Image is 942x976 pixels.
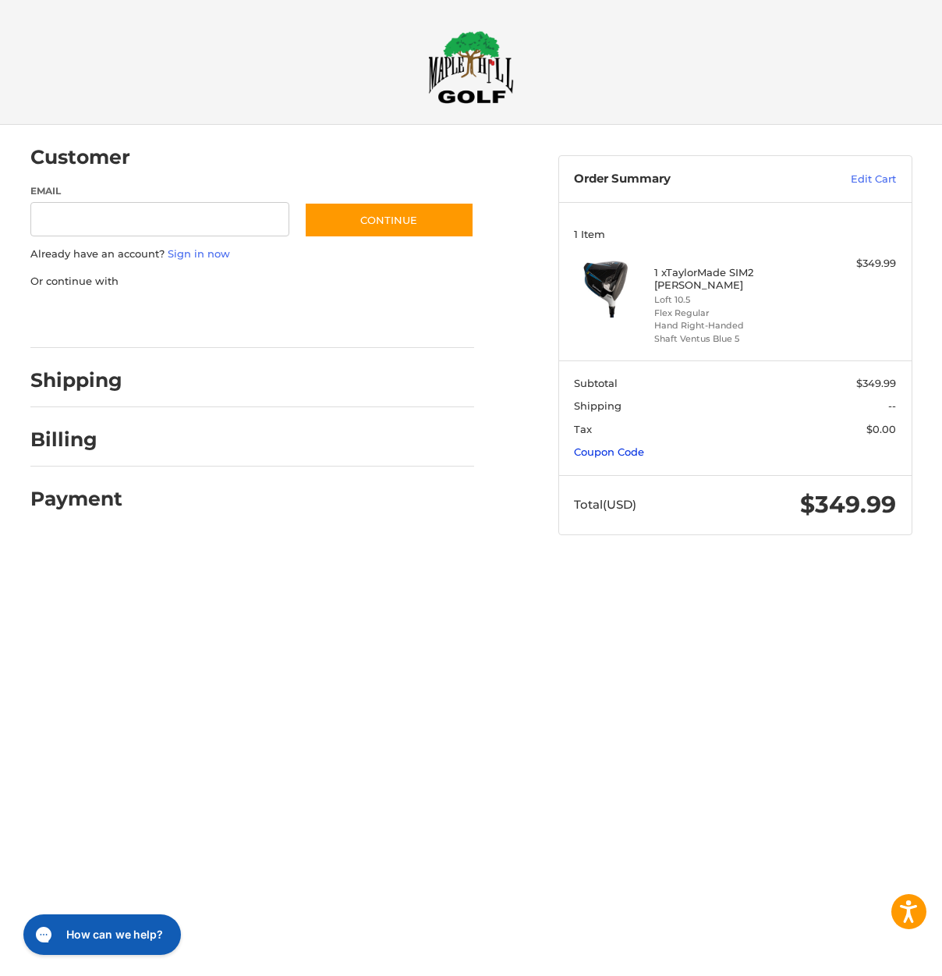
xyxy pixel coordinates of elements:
span: $349.99 [856,377,896,389]
h4: 1 x TaylorMade SIM2 [PERSON_NAME] [654,266,812,292]
a: Sign in now [168,247,230,260]
iframe: PayPal-venmo [289,304,406,332]
div: $349.99 [816,256,896,272]
span: $349.99 [800,490,896,519]
a: Edit Cart [793,172,896,187]
iframe: PayPal-paylater [158,304,274,324]
button: Continue [304,202,474,238]
iframe: PayPal-paypal [25,304,142,332]
li: Flex Regular [654,307,812,320]
h2: Shipping [30,368,122,392]
a: Coupon Code [574,445,644,458]
iframe: Gorgias live chat messenger [16,909,186,960]
img: Maple Hill Golf [428,30,514,104]
span: -- [888,399,896,412]
li: Loft 10.5 [654,293,812,307]
h3: Order Summary [574,172,793,187]
span: Total (USD) [574,497,636,512]
span: Subtotal [574,377,618,389]
span: Shipping [574,399,622,412]
span: Tax [574,423,592,435]
label: Email [30,184,289,198]
li: Hand Right-Handed [654,319,812,332]
h2: Customer [30,145,130,169]
li: Shaft Ventus Blue 5 [654,332,812,346]
h3: 1 Item [574,228,896,240]
h2: Billing [30,428,122,452]
h2: Payment [30,487,122,511]
span: $0.00 [866,423,896,435]
p: Already have an account? [30,247,474,262]
p: Or continue with [30,274,474,289]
